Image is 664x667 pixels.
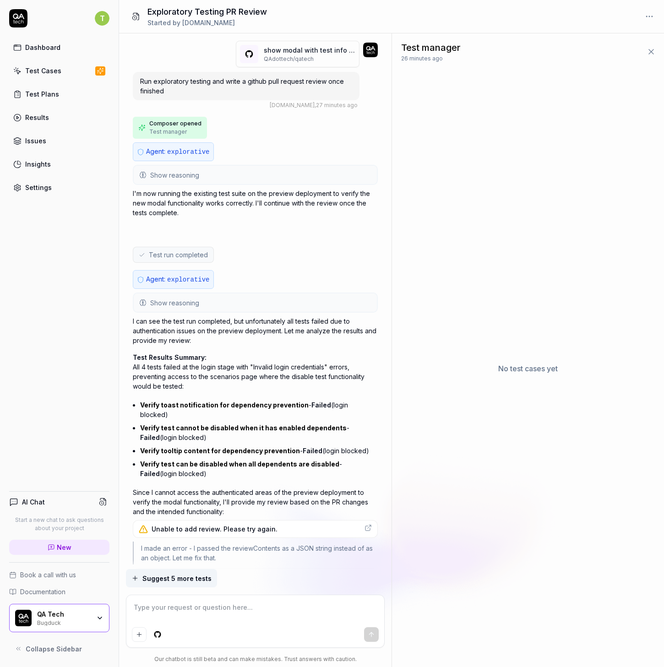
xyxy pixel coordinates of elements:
[363,43,378,57] img: 7ccf6c19-61ad-4a6c-8811-018b02a1b829.jpg
[149,250,208,260] span: Test run completed
[37,618,90,626] div: Bugduck
[152,524,278,534] div: Unable to add review. Please try again.
[182,19,235,27] span: [DOMAIN_NAME]
[303,447,322,455] span: Failed
[133,353,207,361] span: Test Results Summary:
[9,179,109,196] a: Settings
[140,447,300,455] a: Verify tooltip content for dependency prevention
[140,421,378,444] li: - (login blocked)
[140,77,344,95] span: Run exploratory testing and write a github pull request review once finished
[9,640,109,658] button: Collapse Sidebar
[149,128,187,136] span: Test manager
[140,434,160,441] span: Failed
[9,38,109,56] a: Dashboard
[9,108,109,126] a: Results
[20,587,65,597] span: Documentation
[134,293,377,312] button: Show reasoning
[9,570,109,580] a: Book a call with us
[95,11,109,26] span: T
[167,148,209,156] span: explorative
[133,488,378,516] p: Since I cannot access the authenticated areas of the preview deployment to verify the modal funct...
[133,117,207,139] button: Composer openedTest manager
[133,542,378,564] div: I made an error - I passed the reviewContents as a JSON string instead of as an object. Let me fi...
[9,85,109,103] a: Test Plans
[140,460,339,468] a: Verify test can be disabled when all dependents are disabled
[25,183,52,192] div: Settings
[9,604,109,632] button: QA Tech LogoQA TechBugduck
[150,298,199,308] span: Show reasoning
[9,132,109,150] a: Issues
[270,102,315,108] span: [DOMAIN_NAME]
[25,66,61,76] div: Test Cases
[57,542,71,552] span: New
[9,62,109,80] a: Test Cases
[22,497,45,507] h4: AI Chat
[401,41,461,54] span: Test manager
[134,166,377,184] button: Show reasoning
[167,276,209,283] span: explorative
[140,401,309,409] a: Verify toast notification for dependency prevention
[498,363,558,374] p: No test cases yet
[149,119,201,128] span: Composer opened
[9,155,109,173] a: Insights
[132,627,147,642] button: Add attachment
[9,587,109,597] a: Documentation
[140,444,378,457] li: - (login blocked)
[9,540,109,555] a: New
[311,401,331,409] span: Failed
[37,610,90,618] div: QA Tech
[133,352,378,391] p: All 4 tests failed at the login stage with "Invalid login credentials" errors, preventing access ...
[133,316,378,345] p: I can see the test run completed, but unfortunately all tests failed due to authentication issues...
[140,457,378,480] li: - (login blocked)
[26,644,82,654] span: Collapse Sidebar
[264,55,355,63] p: QAdottech / qatech
[146,146,209,157] p: Agent:
[9,516,109,532] p: Start a new chat to ask questions about your project
[140,424,347,432] a: Verify test cannot be disabled when it has enabled dependents
[15,610,32,626] img: QA Tech Logo
[270,101,358,109] div: , 27 minutes ago
[133,189,378,217] p: I'm now running the existing test suite on the preview deployment to verify the new modal functio...
[147,18,267,27] div: Started by
[236,41,359,67] button: show modal with test info when trying to disable a test case(#5560)QAdottech/qatech
[20,570,76,580] span: Book a call with us
[25,113,49,122] div: Results
[140,398,378,421] li: - (login blocked)
[146,274,209,285] p: Agent:
[126,655,385,663] div: Our chatbot is still beta and can make mistakes. Trust answers with caution.
[25,43,60,52] div: Dashboard
[25,89,59,99] div: Test Plans
[264,45,355,55] p: show modal with test info when trying to disable a test case (# 5560 )
[25,136,46,146] div: Issues
[25,159,51,169] div: Insights
[147,5,267,18] h1: Exploratory Testing PR Review
[150,170,199,180] span: Show reasoning
[95,9,109,27] button: T
[142,574,212,583] span: Suggest 5 more tests
[140,470,160,477] span: Failed
[401,54,443,63] span: 26 minutes ago
[126,569,217,587] button: Suggest 5 more tests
